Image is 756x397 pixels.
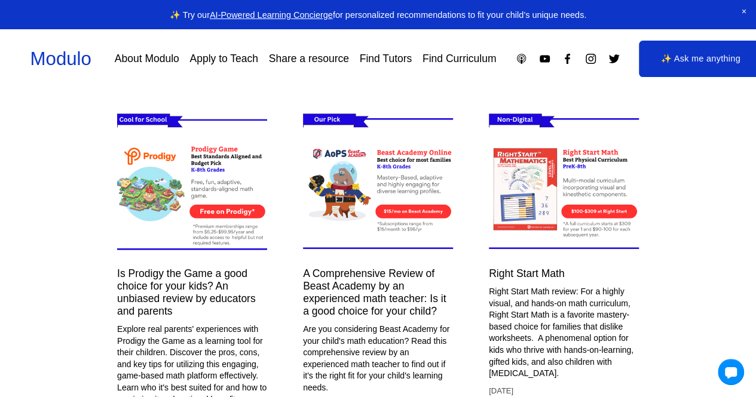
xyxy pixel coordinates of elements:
a: A Comprehensive Review of Beast Academy by an experienced math teacher: Is it a good choice for y... [303,109,453,258]
a: Find Tutors [360,48,412,69]
a: Share a resource [269,48,349,69]
a: Facebook [561,53,574,65]
img: Right Start Math [475,109,653,258]
a: Right Start Math [489,267,564,279]
a: A Comprehensive Review of Beast Academy by an experienced math teacher: Is it a good choice for y... [303,267,446,317]
img: Is Prodigy the Game a good choice for your kids? An unbiased review by educators and parents [103,109,281,258]
a: Apply to Teach [189,48,258,69]
a: Modulo [30,48,91,69]
time: [DATE] [489,386,513,396]
a: Twitter [608,53,620,65]
a: Is Prodigy the Game a good choice for your kids? An unbiased review by educators and parents [117,267,256,317]
a: Is Prodigy the Game a good choice for your kids? An unbiased review by educators and parents [117,109,267,258]
a: Instagram [584,53,597,65]
a: Find Curriculum [423,48,497,69]
img: A Comprehensive Review of Beast Academy by an experienced math teacher: Is it a good choice for y... [289,109,467,258]
a: Right Start Math [489,109,639,258]
a: Apple Podcasts [515,53,528,65]
p: Are you considering Beast Academy for your child's math education? Read this comprehensive review... [303,324,453,394]
a: AI-Powered Learning Concierge [210,10,333,20]
a: YouTube [538,53,551,65]
a: About Modulo [115,48,179,69]
p: Right Start Math review: For a highly visual, and hands-on math curriculum, Right Start Math is a... [489,286,639,380]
